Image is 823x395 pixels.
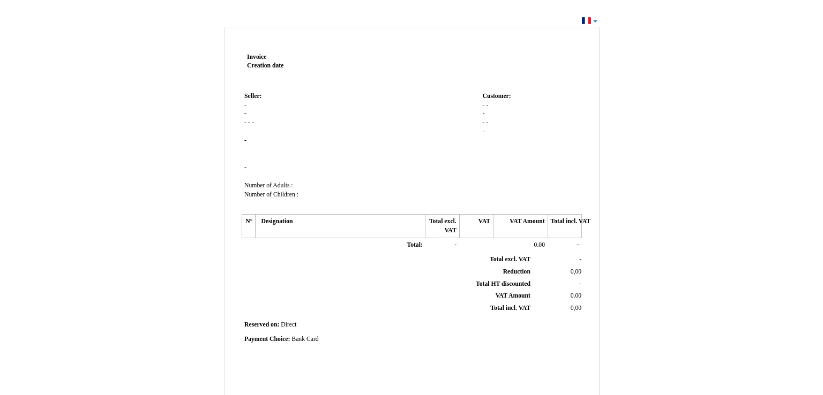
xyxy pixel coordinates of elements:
span: - [486,119,488,126]
span: Seller: [244,93,261,100]
span: 0,00 [571,305,581,312]
th: VAT [459,215,493,238]
span: Payment Choice: [244,336,290,343]
span: - [244,102,246,109]
span: Invoice [247,54,266,60]
span: 0.00 [571,292,581,299]
span: - [454,241,457,248]
th: Total excl. VAT [425,215,459,238]
span: - [579,256,581,263]
span: Total excl. VAT [490,256,530,263]
span: Number of Children : [244,191,298,198]
th: Designation [256,215,425,238]
span: - [244,110,246,117]
span: - [244,137,246,144]
span: 0,00 [571,268,581,275]
span: - [482,110,484,117]
span: - [482,119,484,126]
span: - [248,119,250,126]
span: - [482,128,484,135]
th: VAT Amount [493,215,548,238]
span: Total HT discounted [476,280,530,287]
span: Bank Card [291,336,318,343]
span: - [244,164,246,171]
span: Customer: [482,93,511,100]
span: - [577,241,579,248]
span: - [482,102,484,109]
span: on: [271,321,279,328]
span: - [252,119,254,126]
th: Total incl. VAT [548,215,581,238]
span: - [486,102,488,109]
strong: Creation date [247,62,283,69]
span: - [579,280,581,287]
span: VAT Amount [496,292,530,299]
span: Total incl. VAT [490,305,530,312]
th: N° [242,215,256,238]
span: Number of Adults : [244,182,293,189]
span: 0.00 [534,241,545,248]
span: Reduction [503,268,530,275]
span: Direct [281,321,296,328]
span: - [244,119,246,126]
span: Total: [407,241,422,248]
span: Reserved [244,321,269,328]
